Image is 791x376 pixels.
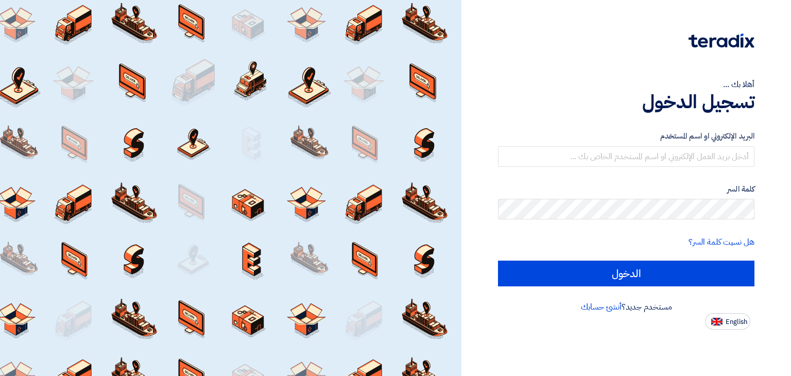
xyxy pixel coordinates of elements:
[726,318,747,326] span: English
[498,78,754,91] div: أهلا بك ...
[498,183,754,195] label: كلمة السر
[498,91,754,113] h1: تسجيل الدخول
[498,130,754,142] label: البريد الإلكتروني او اسم المستخدم
[498,146,754,167] input: أدخل بريد العمل الإلكتروني او اسم المستخدم الخاص بك ...
[689,33,754,48] img: Teradix logo
[498,301,754,313] div: مستخدم جديد؟
[705,313,750,330] button: English
[581,301,622,313] a: أنشئ حسابك
[498,261,754,286] input: الدخول
[689,236,754,248] a: هل نسيت كلمة السر؟
[711,318,723,326] img: en-US.png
